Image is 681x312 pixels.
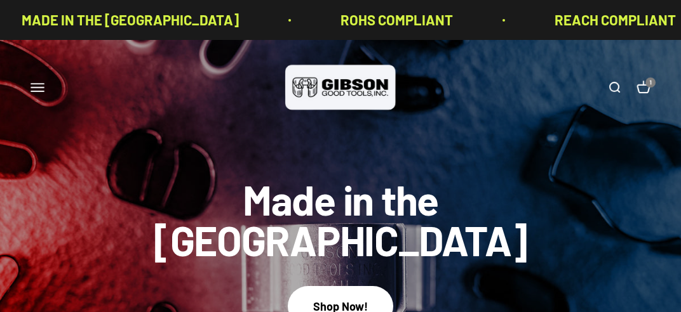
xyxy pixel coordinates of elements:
[645,77,656,88] cart-count: 1
[21,9,238,31] p: MADE IN THE [GEOGRAPHIC_DATA]
[340,9,452,31] p: ROHS COMPLIANT
[93,216,588,264] split-lines: Made in the [GEOGRAPHIC_DATA]
[554,9,675,31] p: REACH COMPLIANT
